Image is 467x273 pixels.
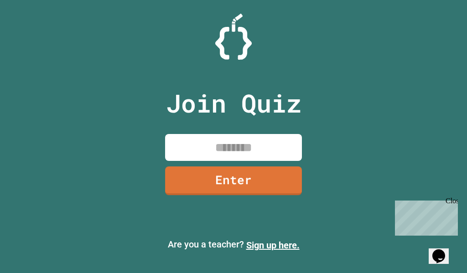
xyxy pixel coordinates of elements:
[166,84,301,122] p: Join Quiz
[391,197,458,236] iframe: chat widget
[429,237,458,264] iframe: chat widget
[4,4,63,58] div: Chat with us now!Close
[246,240,300,251] a: Sign up here.
[7,237,460,252] p: Are you a teacher?
[215,14,252,60] img: Logo.svg
[165,166,302,195] a: Enter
